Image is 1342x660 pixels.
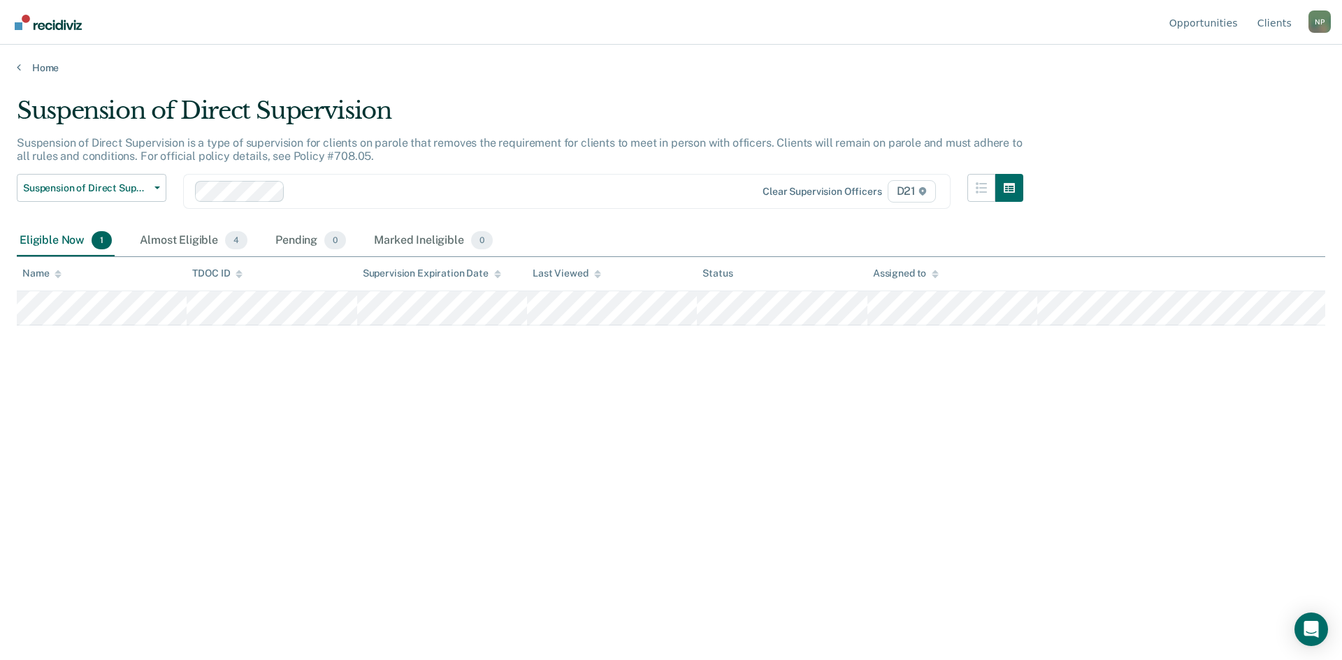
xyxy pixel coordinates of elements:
[873,267,939,279] div: Assigned to
[17,61,1325,74] a: Home
[17,226,115,256] div: Eligible Now1
[888,180,936,203] span: D21
[273,226,349,256] div: Pending0
[1308,10,1331,33] button: Profile dropdown button
[92,231,112,249] span: 1
[363,267,501,279] div: Supervision Expiration Date
[1294,613,1328,646] div: Open Intercom Messenger
[371,226,496,256] div: Marked Ineligible0
[702,267,733,279] div: Status
[17,96,1023,136] div: Suspension of Direct Supervision
[533,267,600,279] div: Last Viewed
[15,15,82,30] img: Recidiviz
[17,174,166,202] button: Suspension of Direct Supervision
[137,226,250,256] div: Almost Eligible4
[225,231,247,249] span: 4
[22,267,62,279] div: Name
[471,231,493,249] span: 0
[17,136,1023,163] p: Suspension of Direct Supervision is a type of supervision for clients on parole that removes the ...
[763,186,881,198] div: Clear supervision officers
[324,231,346,249] span: 0
[23,182,149,194] span: Suspension of Direct Supervision
[192,267,243,279] div: TDOC ID
[1308,10,1331,33] div: N P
